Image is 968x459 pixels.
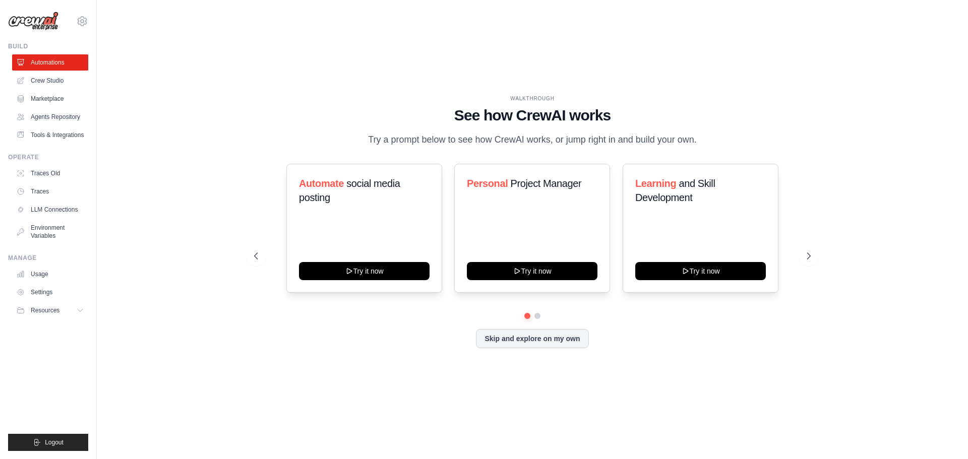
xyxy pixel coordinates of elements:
a: Usage [12,266,88,282]
img: Logo [8,12,58,31]
a: Traces [12,183,88,200]
button: Logout [8,434,88,451]
div: Operate [8,153,88,161]
span: Learning [635,178,676,189]
button: Try it now [635,262,766,280]
span: Resources [31,306,59,314]
button: Try it now [299,262,430,280]
a: Marketplace [12,91,88,107]
a: Agents Repository [12,109,88,125]
span: Project Manager [511,178,582,189]
p: Try a prompt below to see how CrewAI works, or jump right in and build your own. [363,133,702,147]
div: WALKTHROUGH [254,95,811,102]
a: Environment Variables [12,220,88,244]
span: social media posting [299,178,400,203]
a: Crew Studio [12,73,88,89]
a: Settings [12,284,88,300]
h1: See how CrewAI works [254,106,811,124]
button: Try it now [467,262,597,280]
button: Resources [12,302,88,318]
a: LLM Connections [12,202,88,218]
div: Manage [8,254,88,262]
a: Automations [12,54,88,71]
span: Personal [467,178,508,189]
button: Skip and explore on my own [476,329,588,348]
span: Automate [299,178,344,189]
span: and Skill Development [635,178,715,203]
a: Traces Old [12,165,88,181]
div: Build [8,42,88,50]
a: Tools & Integrations [12,127,88,143]
span: Logout [45,438,64,446]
